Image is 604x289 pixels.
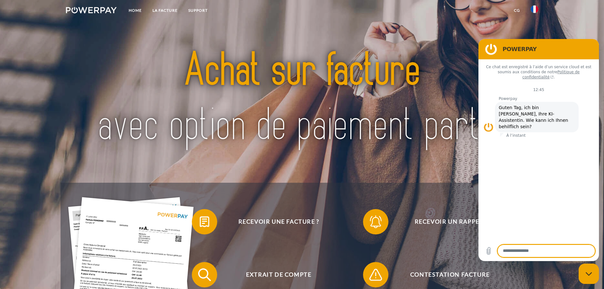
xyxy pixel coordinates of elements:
iframe: Fenêtre de messagerie [478,39,599,261]
img: qb_bell.svg [368,214,384,230]
a: LA FACTURE [147,5,183,16]
img: title-powerpay_fr.svg [89,29,515,168]
button: Contestation Facture [363,262,528,287]
span: Recevoir une facture ? [201,209,356,234]
img: qb_warning.svg [368,267,384,283]
a: CG [509,5,525,16]
button: Recevoir un rappel? [363,209,528,234]
img: fr [531,5,538,13]
img: qb_bill.svg [197,214,212,230]
button: Extrait de compte [192,262,357,287]
iframe: Bouton de lancement de la fenêtre de messagerie, conversation en cours [579,264,599,284]
img: qb_search.svg [197,267,212,283]
button: Recevoir une facture ? [192,209,357,234]
span: Extrait de compte [201,262,356,287]
span: Contestation Facture [372,262,528,287]
span: Recevoir un rappel? [372,209,528,234]
img: logo-powerpay-white.svg [66,7,117,13]
a: Support [183,5,213,16]
a: Home [123,5,147,16]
